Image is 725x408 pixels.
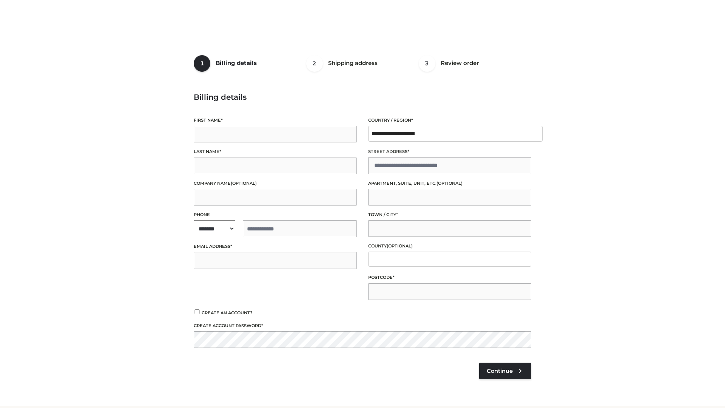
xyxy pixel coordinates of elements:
h3: Billing details [194,93,531,102]
label: Phone [194,211,357,218]
span: Shipping address [328,59,378,66]
label: Last name [194,148,357,155]
label: Town / City [368,211,531,218]
span: Continue [487,368,513,374]
label: Apartment, suite, unit, etc. [368,180,531,187]
label: Street address [368,148,531,155]
span: Create an account? [202,310,253,315]
label: First name [194,117,357,124]
span: 3 [419,55,435,72]
span: Billing details [216,59,257,66]
label: Country / Region [368,117,531,124]
span: (optional) [437,181,463,186]
span: (optional) [387,243,413,249]
label: Company name [194,180,357,187]
label: Create account password [194,322,531,329]
label: County [368,243,531,250]
span: (optional) [231,181,257,186]
span: 1 [194,55,210,72]
label: Postcode [368,274,531,281]
a: Continue [479,363,531,379]
input: Create an account? [194,309,201,314]
span: 2 [306,55,323,72]
label: Email address [194,243,357,250]
span: Review order [441,59,479,66]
